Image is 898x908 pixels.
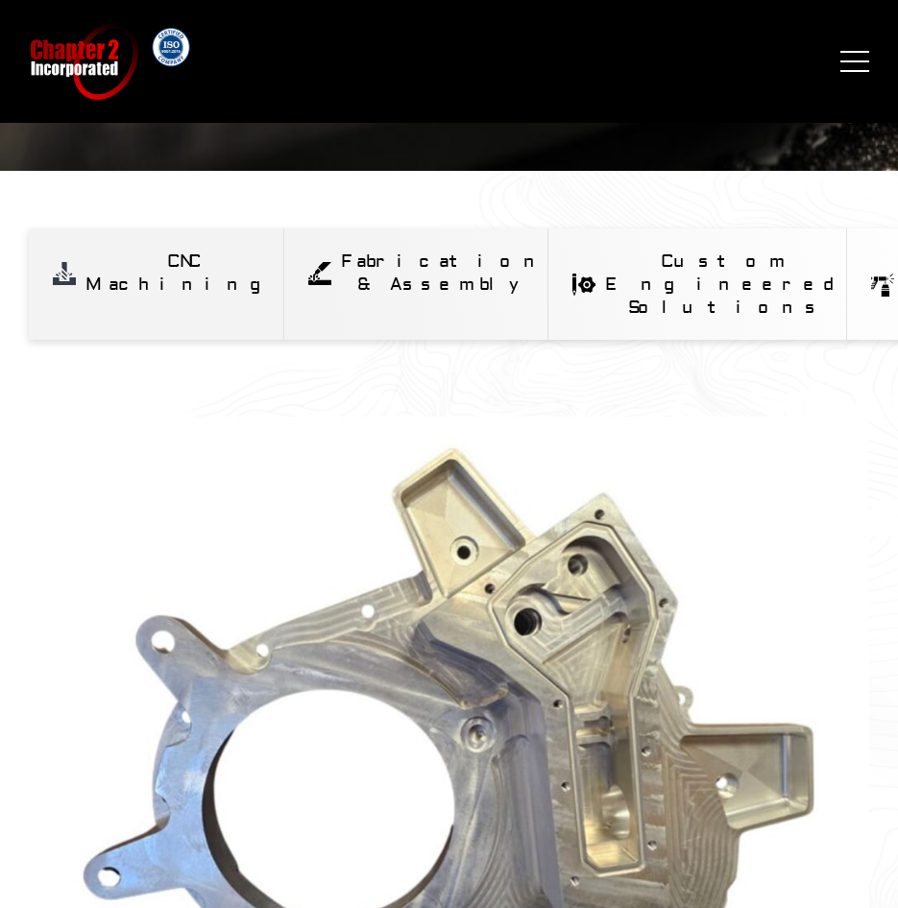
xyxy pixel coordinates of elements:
a: CNC Machining [29,228,283,317]
a: Chapter 2 Incorporated [29,23,138,100]
div: CNC Machining [85,251,282,297]
a: Custom Engineered Solutions [548,228,846,340]
div: Custom Engineered Solutions [605,251,845,320]
button: Menu [840,51,869,72]
a: Fabrication & Assembly [284,228,547,317]
div: Fabrication & Assembly [341,251,546,297]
